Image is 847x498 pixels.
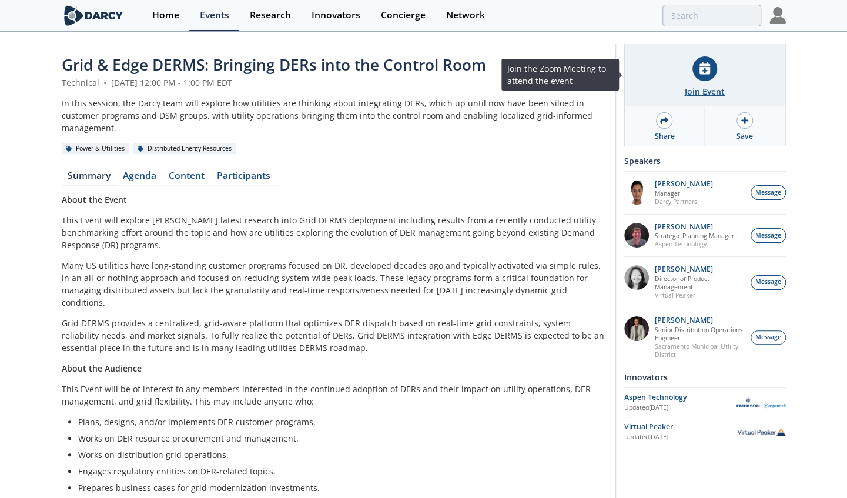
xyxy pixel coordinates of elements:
a: Summary [62,171,117,185]
button: Message [751,330,786,345]
div: Innovators [312,11,360,20]
div: In this session, the Darcy team will explore how utilities are thinking about integrating DERs, w... [62,97,607,134]
div: Updated [DATE] [624,403,736,413]
div: Save [736,131,753,142]
div: Join Event [685,85,725,98]
li: Works on DER resource procurement and management. [78,432,599,444]
p: Virtual Peaker [655,291,744,299]
div: Innovators [624,367,786,387]
a: Participants [211,171,277,185]
span: Message [755,333,781,342]
a: Virtual Peaker Updated[DATE] Virtual Peaker [624,422,786,442]
li: Engages regulatory entities on DER-related topics. [78,465,599,477]
strong: About the Audience [62,363,142,374]
p: Director of Product Management [655,275,744,291]
li: Prepares business cases for grid modernization investments. [78,482,599,494]
p: [PERSON_NAME] [655,316,744,325]
p: [PERSON_NAME] [655,180,713,188]
strong: About the Event [62,194,127,205]
div: Concierge [381,11,426,20]
span: Grid & Edge DERMS: Bringing DERs into the Control Room [62,54,486,75]
div: Aspen Technology [624,392,736,403]
a: Content [163,171,211,185]
li: Works on distribution grid operations. [78,449,599,461]
div: Updated [DATE] [624,433,736,442]
p: Grid DERMS provides a centralized, grid-aware platform that optimizes DER dispatch based on real-... [62,317,607,354]
span: Message [755,278,781,287]
li: Plans, designs, and/or implements DER customer programs. [78,416,599,428]
p: [PERSON_NAME] [655,223,734,231]
div: Network [446,11,485,20]
img: 8160f632-77e6-40bd-9ce2-d8c8bb49c0dd [624,265,649,290]
span: Message [755,231,781,240]
div: Home [152,11,179,20]
button: Message [751,275,786,290]
p: [PERSON_NAME] [655,265,744,273]
div: Virtual Peaker [624,422,736,432]
p: Darcy Partners [655,198,713,206]
p: This Event will be of interest to any members interested in the continued adoption of DERs and th... [62,383,607,407]
p: Sacramento Municipal Utility District. [655,342,744,359]
p: Many US utilities have long-standing customer programs focused on DR, developed decades ago and t... [62,259,607,309]
p: Senior Distribution Operations Engineer [655,326,744,342]
div: Speakers [624,151,786,171]
button: Message [751,228,786,243]
img: logo-wide.svg [62,5,126,26]
img: 7fca56e2-1683-469f-8840-285a17278393 [624,316,649,341]
img: Aspen Technology [736,397,786,408]
input: Advanced Search [662,5,761,26]
img: Virtual Peaker [736,427,786,436]
div: Research [250,11,291,20]
span: Message [755,188,781,198]
p: Aspen Technology [655,240,734,248]
span: • [102,77,109,88]
a: Aspen Technology Updated[DATE] Aspen Technology [624,392,786,413]
p: Manager [655,189,713,198]
div: Share [654,131,674,142]
img: vRBZwDRnSTOrB1qTpmXr [624,180,649,205]
div: Power & Utilities [62,143,129,154]
div: Distributed Energy Resources [133,143,236,154]
img: Profile [769,7,786,24]
a: Agenda [117,171,163,185]
p: Strategic Planning Manager [655,232,734,240]
button: Message [751,185,786,200]
img: accc9a8e-a9c1-4d58-ae37-132228efcf55 [624,223,649,248]
div: Technical [DATE] 12:00 PM - 1:00 PM EDT [62,76,607,89]
p: This Event will explore [PERSON_NAME] latest research into Grid DERMS deployment including result... [62,214,607,251]
div: Events [200,11,229,20]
